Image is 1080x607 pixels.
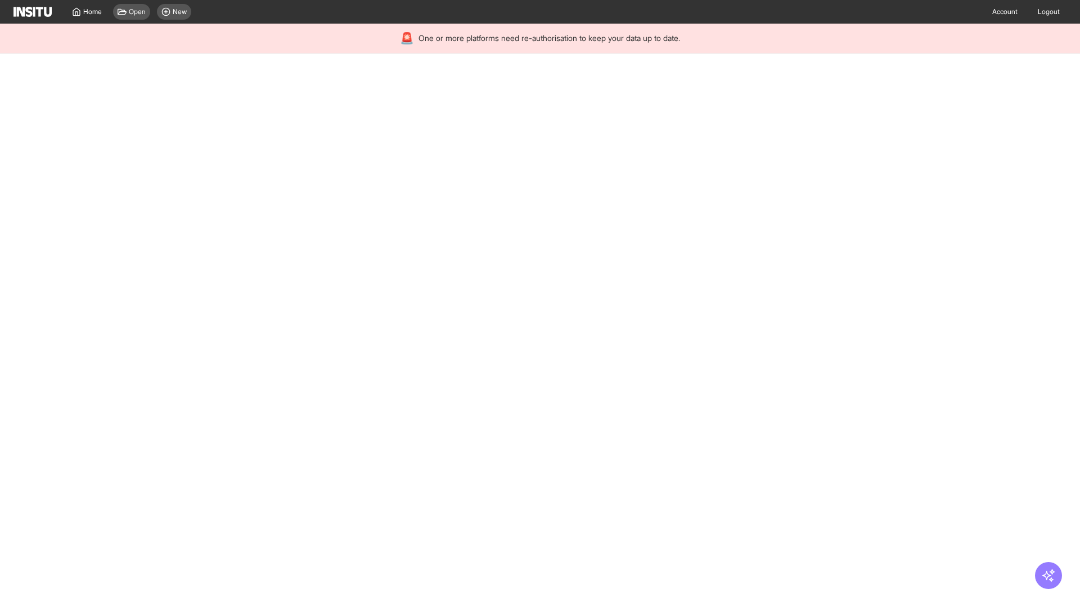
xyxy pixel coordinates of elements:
[400,30,414,46] div: 🚨
[173,7,187,16] span: New
[83,7,102,16] span: Home
[129,7,146,16] span: Open
[13,7,52,17] img: Logo
[418,33,680,44] span: One or more platforms need re-authorisation to keep your data up to date.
